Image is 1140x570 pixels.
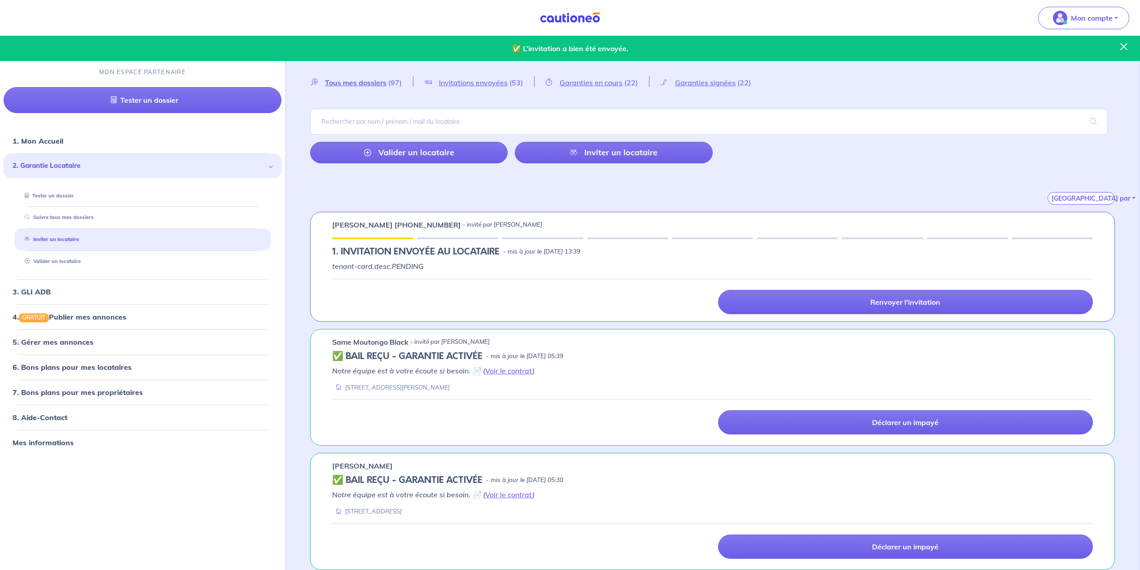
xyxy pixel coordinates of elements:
a: Déclarer un impayé [718,535,1093,559]
a: Garanties en cours(22) [535,78,649,87]
div: 2. Garantie Locataire [4,153,281,178]
span: search [1079,109,1108,134]
a: Mes informations [13,438,74,447]
a: Tous mes dossiers(97) [310,78,413,87]
p: [PERSON_NAME] [PHONE_NUMBER] [332,219,461,230]
p: - mis à jour le [DATE] 13:39 [503,247,580,256]
div: state: CONTRACT-VALIDATED, Context: IN-MANAGEMENT,IN-MANAGEMENT [332,475,1093,486]
button: illu_account_valid_menu.svgMon compte [1038,7,1129,29]
p: Same Moutongo Black [332,337,408,347]
p: - invité par [PERSON_NAME] [463,220,542,229]
img: Cautioneo [536,12,604,23]
a: Voir le contrat [485,366,532,375]
span: 2. Garantie Locataire [13,161,266,171]
div: state: PENDING, Context: [332,246,1093,257]
a: Tester un dossier [4,87,281,113]
p: Déclarer un impayé [872,418,938,427]
a: Suivre tous mes dossiers [21,214,94,220]
span: Invitations envoyées [439,78,508,87]
p: - mis à jour le [DATE] 05:30 [486,476,563,485]
a: 6. Bons plans pour mes locataires [13,363,132,372]
div: [STREET_ADDRESS][PERSON_NAME] [332,383,450,392]
div: Valider un locataire [14,254,271,269]
input: Rechercher par nom / prénom / mail du locataire [310,109,1108,135]
p: MON ESPACE PARTENAIRE [99,68,186,76]
a: 4.GRATUITPublier mes annonces [13,312,126,321]
div: 7. Bons plans pour mes propriétaires [4,383,281,401]
a: Valider un locataire [21,258,81,264]
h5: ✅ BAIL REÇU - GARANTIE ACTIVÉE [332,475,482,486]
div: 1. Mon Accueil [4,132,281,150]
a: 1. Mon Accueil [13,136,63,145]
a: Renvoyer l'invitation [718,290,1093,314]
span: (97) [388,78,402,87]
a: Invitations envoyées(53) [413,78,534,87]
a: Valider un locataire [310,142,508,163]
div: 3. GLI ADB [4,283,281,301]
p: - mis à jour le [DATE] 05:39 [486,352,563,361]
a: Garanties signées(22) [649,78,762,87]
span: (53) [509,78,523,87]
em: Notre équipe est à votre écoute si besoin. 📄 ( ) [332,366,535,375]
p: [PERSON_NAME] [332,460,393,471]
div: 4.GRATUITPublier mes annonces [4,308,281,326]
a: Inviter un locataire [21,236,79,242]
a: Déclarer un impayé [718,410,1093,434]
div: state: CONTRACT-VALIDATED, Context: IN-MANAGEMENT,IN-MANAGEMENT [332,351,1093,362]
p: tenant-card.desc.PENDING [332,261,1093,272]
p: Renvoyer l'invitation [870,298,940,307]
a: Tester un dossier [21,193,74,199]
div: [STREET_ADDRESS] [332,507,402,516]
a: Inviter un locataire [515,142,712,163]
div: 6. Bons plans pour mes locataires [4,358,281,376]
a: 8. Aide-Contact [13,413,67,422]
a: 3. GLI ADB [13,287,51,296]
em: Notre équipe est à votre écoute si besoin. 📄 ( ) [332,490,535,499]
button: [GEOGRAPHIC_DATA] par [1048,192,1115,205]
h5: 1.︎ INVITATION ENVOYÉE AU LOCATAIRE [332,246,500,257]
div: Inviter un locataire [14,232,271,247]
span: Garanties signées [675,78,736,87]
span: Garanties en cours [560,78,623,87]
h5: ✅ BAIL REÇU - GARANTIE ACTIVÉE [332,351,482,362]
p: Déclarer un impayé [872,542,938,551]
div: Tester un dossier [14,189,271,203]
div: Suivre tous mes dossiers [14,210,271,225]
div: 8. Aide-Contact [4,408,281,426]
div: Mes informations [4,434,281,452]
p: - invité par [PERSON_NAME] [410,338,490,346]
a: Voir le contrat [485,490,532,499]
p: Mon compte [1071,13,1113,23]
a: 5. Gérer mes annonces [13,338,93,346]
span: (22) [624,78,638,87]
span: Tous mes dossiers [325,78,386,87]
a: 7. Bons plans pour mes propriétaires [13,388,143,397]
div: 5. Gérer mes annonces [4,333,281,351]
img: illu_account_valid_menu.svg [1053,11,1067,25]
span: (22) [737,78,751,87]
